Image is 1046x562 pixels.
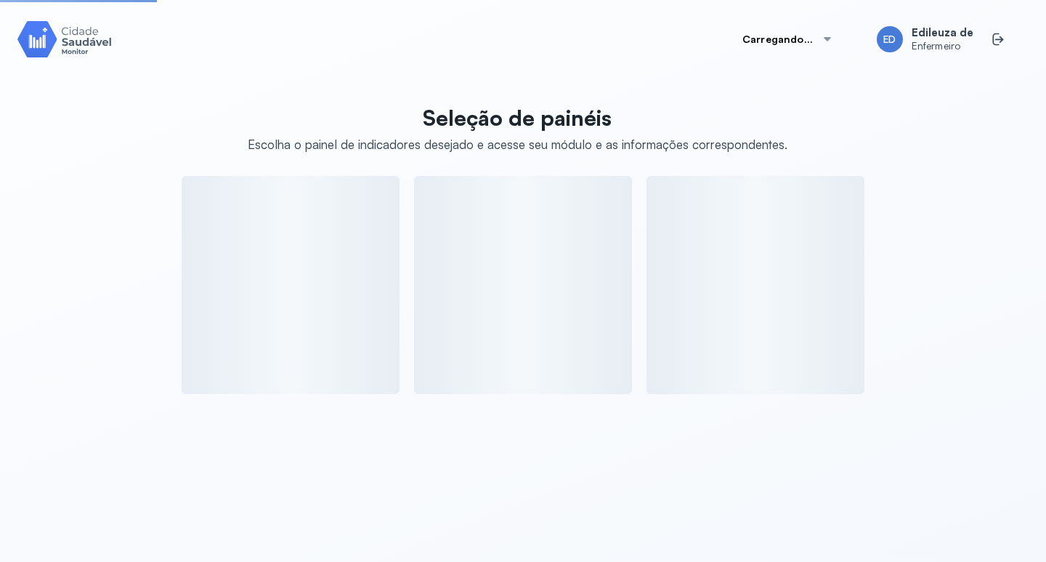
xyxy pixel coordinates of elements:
span: ED [883,33,896,46]
span: Enfermeiro [912,40,973,52]
button: Carregando... [725,25,851,54]
p: Seleção de painéis [248,105,787,131]
div: Escolha o painel de indicadores desejado e acesse seu módulo e as informações correspondentes. [248,137,787,152]
img: Logotipo do produto Monitor [17,18,112,60]
span: Edileuza de [912,26,973,40]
